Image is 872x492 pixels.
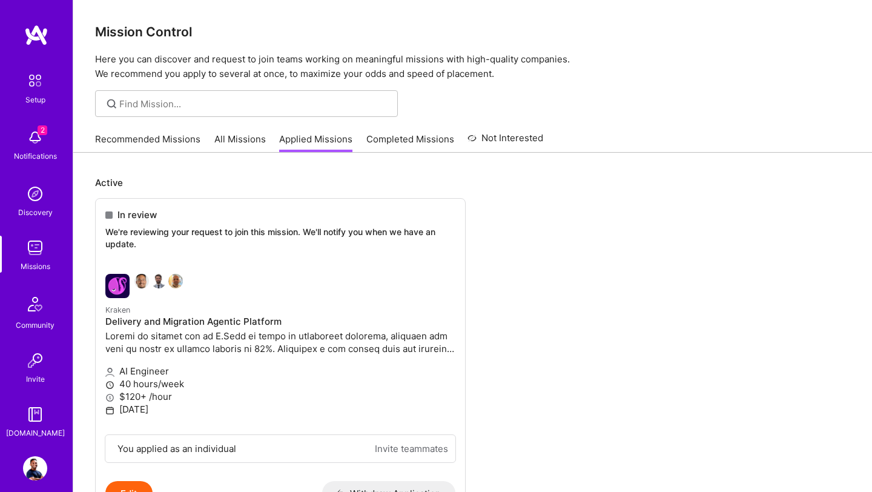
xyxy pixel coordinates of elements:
p: AI Engineer [105,365,455,377]
h4: Delivery and Migration Agentic Platform [105,316,455,327]
a: User Avatar [20,456,50,480]
p: Here you can discover and request to join teams working on meaningful missions with high-quality ... [95,52,850,81]
img: setup [22,68,48,93]
img: Community [21,290,50,319]
a: Completed Missions [366,133,454,153]
p: $120+ /hour [105,390,455,403]
img: Linford Bacon [168,274,183,288]
h3: Mission Control [95,24,850,39]
img: discovery [23,182,47,206]
a: All Missions [214,133,266,153]
p: We're reviewing your request to join this mission. We'll notify you when we have an update. [105,226,455,250]
input: Find Mission... [119,98,389,110]
span: In review [117,208,157,221]
p: Loremi do sitamet con ad E.Sedd ei tempo in utlaboreet dolorema, aliquaen adm veni qu nostr ex ul... [105,330,455,355]
span: 2 [38,125,47,135]
img: guide book [23,402,47,427]
small: Kraken [105,305,130,314]
div: You applied as an individual [117,442,236,455]
img: logo [24,24,48,46]
img: Nathaniel Meron [134,274,149,288]
div: Community [16,319,54,331]
i: icon MoneyGray [105,393,114,402]
p: 40 hours/week [105,377,455,390]
img: User Avatar [23,456,47,480]
div: Discovery [18,206,53,219]
img: teamwork [23,236,47,260]
div: Notifications [14,150,57,162]
img: Invite [23,348,47,373]
div: Invite [26,373,45,385]
div: Setup [25,93,45,106]
a: Kraken company logoNathaniel MeronDaniel ScainLinford BaconKrakenDelivery and Migration Agentic P... [96,264,465,434]
img: Daniel Scain [151,274,166,288]
p: [DATE] [105,403,455,416]
i: icon SearchGrey [105,97,119,111]
div: [DOMAIN_NAME] [6,427,65,439]
i: icon Clock [105,381,114,390]
a: Recommended Missions [95,133,200,153]
a: Applied Missions [279,133,352,153]
i: icon Applicant [105,368,114,377]
img: bell [23,125,47,150]
div: Missions [21,260,50,273]
img: Kraken company logo [105,274,130,298]
p: Active [95,176,850,189]
a: Not Interested [467,131,543,153]
i: icon Calendar [105,406,114,415]
a: Invite teammates [375,442,448,455]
